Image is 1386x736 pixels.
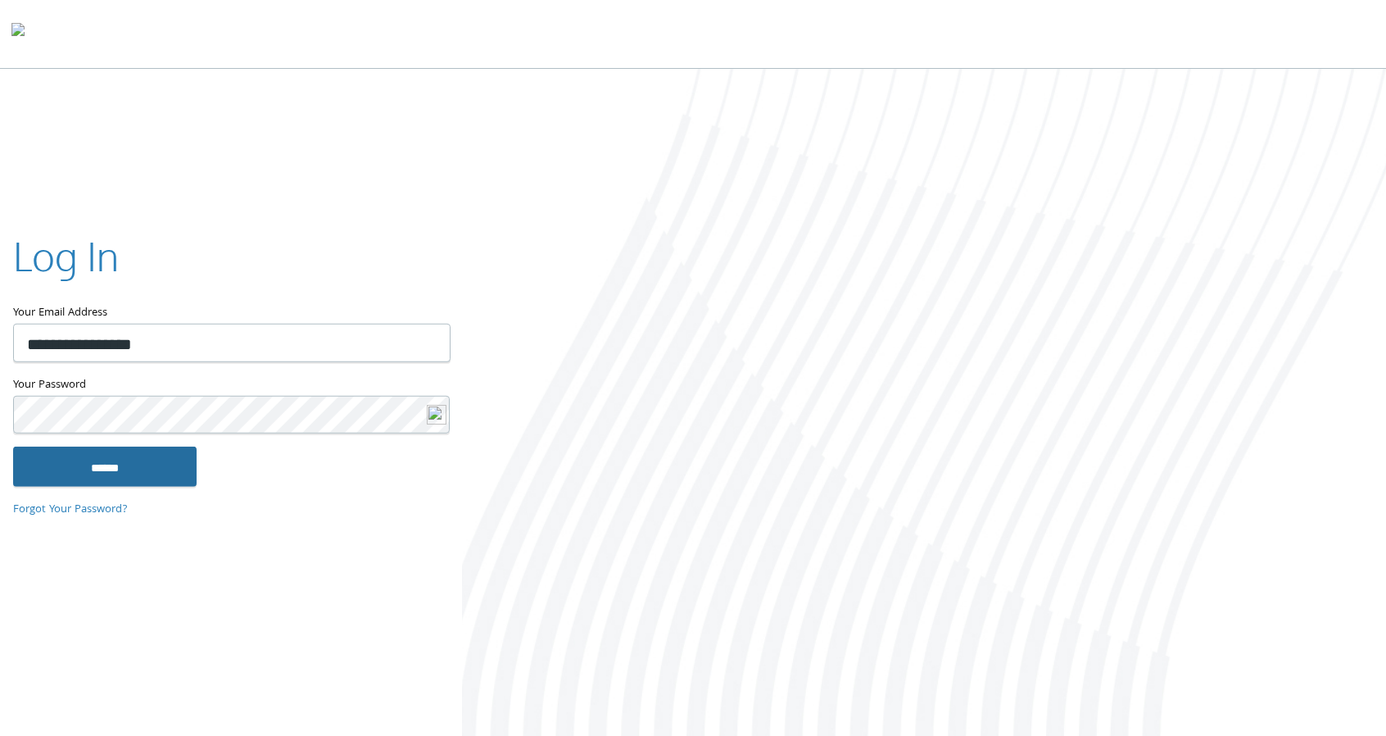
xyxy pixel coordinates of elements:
label: Your Password [13,375,449,396]
img: logo-new.svg [427,405,446,425]
img: todyl-logo-dark.svg [11,17,25,50]
a: Forgot Your Password? [13,501,128,519]
keeper-lock: Open Keeper Popup [417,405,437,425]
h2: Log In [13,229,119,284]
